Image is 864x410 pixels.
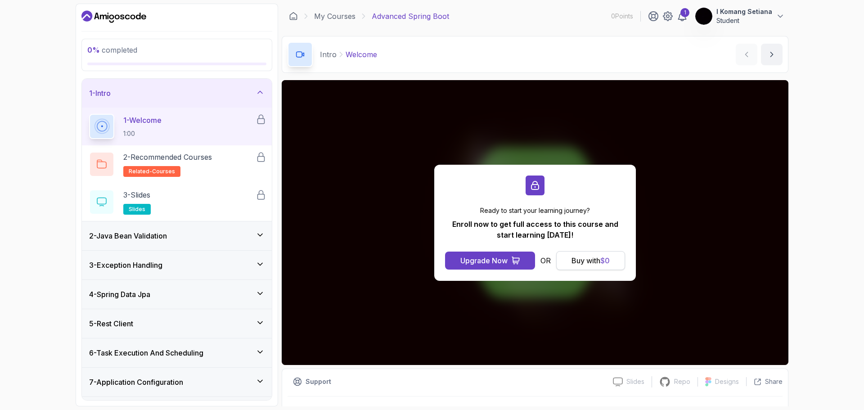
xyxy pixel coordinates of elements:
button: Support button [288,374,337,389]
button: 3-Exception Handling [82,251,272,279]
button: user profile imageI Komang SetianaStudent [695,7,785,25]
button: 2-Recommended Coursesrelated-courses [89,152,265,177]
p: I Komang Setiana [716,7,772,16]
p: 1 - Welcome [123,115,162,126]
button: 3-Slidesslides [89,189,265,215]
a: My Courses [314,11,355,22]
button: next content [761,44,783,65]
img: user profile image [695,8,712,25]
p: Designs [715,377,739,386]
div: Upgrade Now [460,255,508,266]
h3: 7 - Application Configuration [89,377,183,387]
h3: 4 - Spring Data Jpa [89,289,150,300]
span: $ 0 [600,256,610,265]
div: Buy with [571,255,610,266]
p: 2 - Recommended Courses [123,152,212,162]
button: Upgrade Now [445,252,535,270]
p: OR [540,255,551,266]
p: Share [765,377,783,386]
span: 0 % [87,45,100,54]
button: 2-Java Bean Validation [82,221,272,250]
p: 1:00 [123,129,162,138]
p: 0 Points [611,12,633,21]
p: Ready to start your learning journey? [445,206,625,215]
a: 1 [677,11,688,22]
p: 3 - Slides [123,189,150,200]
button: 4-Spring Data Jpa [82,280,272,309]
p: Repo [674,377,690,386]
a: Dashboard [289,12,298,21]
button: 1-Welcome1:00 [89,114,265,139]
button: Share [746,377,783,386]
button: 1-Intro [82,79,272,108]
span: completed [87,45,137,54]
p: Enroll now to get full access to this course and start learning [DATE]! [445,219,625,240]
button: 7-Application Configuration [82,368,272,396]
a: Dashboard [81,9,146,24]
h3: 2 - Java Bean Validation [89,230,167,241]
h3: 6 - Task Execution And Scheduling [89,347,203,358]
button: Buy with$0 [556,251,625,270]
h3: 3 - Exception Handling [89,260,162,270]
p: Welcome [346,49,377,60]
p: Slides [626,377,644,386]
span: slides [129,206,145,213]
p: Intro [320,49,337,60]
h3: 5 - Rest Client [89,318,133,329]
p: Advanced Spring Boot [372,11,449,22]
button: previous content [736,44,757,65]
p: Support [306,377,331,386]
button: 5-Rest Client [82,309,272,338]
h3: 1 - Intro [89,88,111,99]
p: Student [716,16,772,25]
button: 6-Task Execution And Scheduling [82,338,272,367]
div: 1 [680,8,689,17]
span: related-courses [129,168,175,175]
